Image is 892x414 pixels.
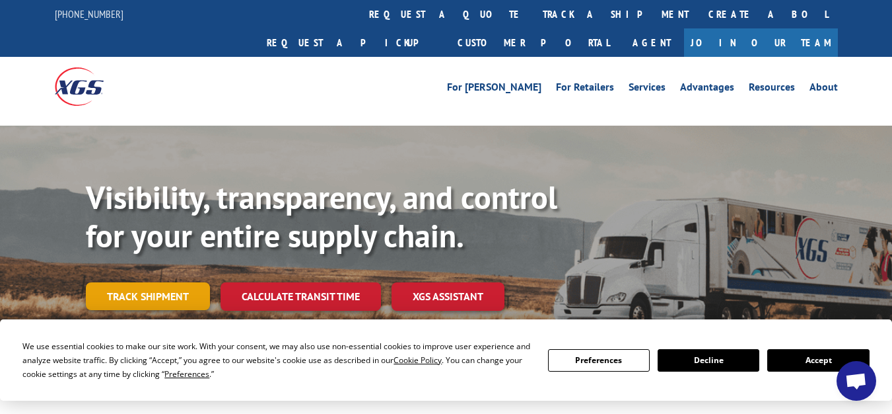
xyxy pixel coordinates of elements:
span: Cookie Policy [394,354,442,366]
button: Accept [767,349,869,372]
a: Agent [619,28,684,57]
a: Customer Portal [448,28,619,57]
a: For [PERSON_NAME] [447,82,541,97]
div: We use essential cookies to make our site work. With your consent, we may also use non-essential ... [22,339,532,381]
a: Track shipment [86,282,210,310]
a: For Retailers [556,82,614,97]
span: Preferences [164,368,209,380]
a: Request a pickup [257,28,448,57]
a: Resources [749,82,795,97]
a: Calculate transit time [221,282,381,311]
b: Visibility, transparency, and control for your entire supply chain. [86,177,557,256]
a: Advantages [680,82,734,97]
a: Join Our Team [684,28,838,57]
button: Preferences [548,349,650,372]
a: Open chat [837,361,876,401]
a: XGS ASSISTANT [392,282,504,311]
a: [PHONE_NUMBER] [55,7,123,21]
button: Decline [658,349,759,372]
a: Services [629,82,666,97]
a: About [809,82,838,97]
